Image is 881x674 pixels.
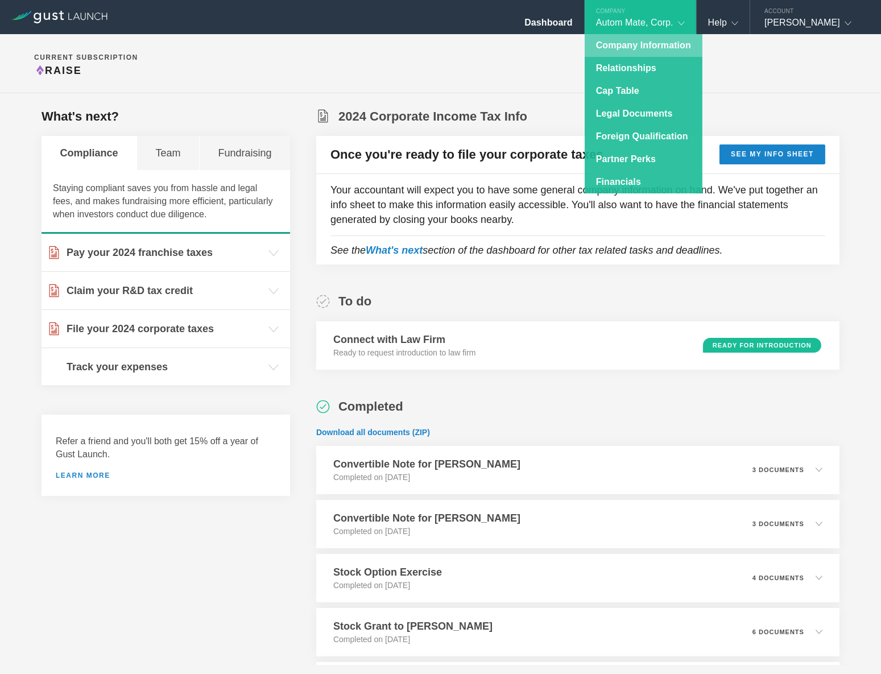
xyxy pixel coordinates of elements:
[338,398,403,415] h2: Completed
[366,245,423,256] a: What's next
[67,321,263,336] h3: File your 2024 corporate taxes
[333,472,520,483] p: Completed on [DATE]
[333,580,442,591] p: Completed on [DATE]
[333,332,476,347] h3: Connect with Law Firm
[752,467,804,473] p: 3 documents
[719,144,825,164] button: See my info sheet
[333,457,520,472] h3: Convertible Note for [PERSON_NAME]
[703,338,821,353] div: Ready for Introduction
[752,521,804,527] p: 3 documents
[596,17,685,34] div: Autom Mate, Corp.
[200,136,290,170] div: Fundraising
[330,245,723,256] em: See the section of the dashboard for other tax related tasks and deadlines.
[708,17,738,34] div: Help
[316,321,839,370] div: Connect with Law FirmReady to request introduction to law firmReady for Introduction
[42,108,119,125] h2: What's next?
[333,634,493,645] p: Completed on [DATE]
[42,170,290,234] div: Staying compliant saves you from hassle and legal fees, and makes fundraising more efficient, par...
[338,108,527,125] h2: 2024 Corporate Income Tax Info
[42,136,137,170] div: Compliance
[330,183,825,227] p: Your accountant will expect you to have some general company information on hand. We've put toget...
[333,565,442,580] h3: Stock Option Exercise
[333,511,520,526] h3: Convertible Note for [PERSON_NAME]
[330,146,614,163] h2: Once you're ready to file your corporate taxes...
[333,347,476,358] p: Ready to request introduction to law firm
[67,245,263,260] h3: Pay your 2024 franchise taxes
[34,65,82,76] span: Raise
[34,54,138,61] h2: Current Subscription
[338,293,371,309] h2: To do
[56,472,276,479] a: Learn more
[824,619,881,674] iframe: Chat Widget
[333,526,520,537] p: Completed on [DATE]
[137,136,200,170] div: Team
[333,619,493,634] h3: Stock Grant to [PERSON_NAME]
[67,359,263,374] h3: Track your expenses
[316,428,430,437] a: Download all documents (ZIP)
[67,283,263,298] h3: Claim your R&D tax credit
[752,575,804,581] p: 4 documents
[752,629,804,635] p: 6 documents
[56,435,276,461] h3: Refer a friend and you'll both get 15% off a year of Gust Launch.
[524,17,572,34] div: Dashboard
[764,17,861,34] div: [PERSON_NAME]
